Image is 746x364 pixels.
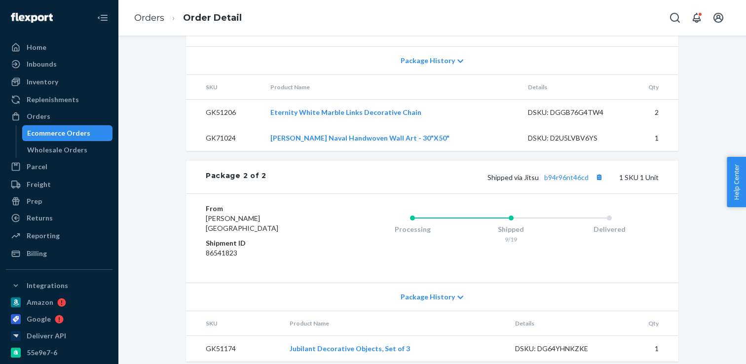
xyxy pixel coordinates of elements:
[290,344,410,353] a: Jubilant Decorative Objects, Set of 3
[628,125,678,151] td: 1
[22,125,113,141] a: Ecommerce Orders
[6,246,112,261] a: Billing
[27,249,47,258] div: Billing
[615,311,678,336] th: Qty
[266,171,659,183] div: 1 SKU 1 Unit
[462,235,560,244] div: 9/19
[93,8,112,28] button: Close Navigation
[6,193,112,209] a: Prep
[27,213,53,223] div: Returns
[6,56,112,72] a: Inbounds
[487,173,605,182] span: Shipped via Jitsu
[27,314,51,324] div: Google
[628,100,678,126] td: 2
[27,196,42,206] div: Prep
[544,173,589,182] a: b94r96nt46cd
[27,59,57,69] div: Inbounds
[262,75,520,100] th: Product Name
[206,171,266,183] div: Package 2 of 2
[27,111,50,121] div: Orders
[206,238,324,248] dt: Shipment ID
[401,56,455,66] span: Package History
[401,292,455,302] span: Package History
[615,336,678,362] td: 1
[6,228,112,244] a: Reporting
[665,8,685,28] button: Open Search Box
[27,281,68,291] div: Integrations
[6,74,112,90] a: Inventory
[186,75,262,100] th: SKU
[22,142,113,158] a: Wholesale Orders
[126,3,250,33] ol: breadcrumbs
[11,13,53,23] img: Flexport logo
[520,75,629,100] th: Details
[515,344,608,354] div: DSKU: DG64YHNKZKE
[27,297,53,307] div: Amazon
[560,224,659,234] div: Delivered
[27,231,60,241] div: Reporting
[507,311,616,336] th: Details
[727,157,746,207] button: Help Center
[183,12,242,23] a: Order Detail
[282,311,507,336] th: Product Name
[6,39,112,55] a: Home
[528,108,621,117] div: DSKU: DGGB76G4TW4
[270,134,449,142] a: [PERSON_NAME] Naval Handwoven Wall Art - 30"X50"
[27,180,51,189] div: Freight
[6,109,112,124] a: Orders
[6,177,112,192] a: Freight
[27,128,90,138] div: Ecommerce Orders
[27,145,87,155] div: Wholesale Orders
[6,345,112,361] a: 55e9e7-6
[134,12,164,23] a: Orders
[6,278,112,293] button: Integrations
[709,8,728,28] button: Open account menu
[27,95,79,105] div: Replenishments
[27,348,57,358] div: 55e9e7-6
[27,331,66,341] div: Deliverr API
[206,248,324,258] dd: 86541823
[186,125,262,151] td: GK71024
[206,214,278,232] span: [PERSON_NAME] [GEOGRAPHIC_DATA]
[687,8,707,28] button: Open notifications
[6,294,112,310] a: Amazon
[528,133,621,143] div: DSKU: D2U5LVBV6YS
[6,311,112,327] a: Google
[6,92,112,108] a: Replenishments
[186,311,282,336] th: SKU
[186,336,282,362] td: GK51174
[363,224,462,234] div: Processing
[27,162,47,172] div: Parcel
[27,77,58,87] div: Inventory
[593,171,605,183] button: Copy tracking number
[186,100,262,126] td: GK51206
[6,210,112,226] a: Returns
[6,328,112,344] a: Deliverr API
[628,75,678,100] th: Qty
[6,159,112,175] a: Parcel
[462,224,560,234] div: Shipped
[27,42,46,52] div: Home
[206,204,324,214] dt: From
[270,108,421,116] a: Eternity White Marble Links Decorative Chain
